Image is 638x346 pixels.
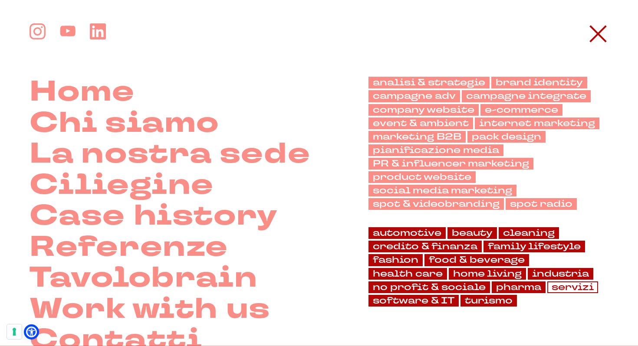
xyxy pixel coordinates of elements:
[499,227,559,239] a: cleaning
[491,77,587,88] a: brand identity
[528,268,593,280] a: industria
[492,281,546,293] a: pharma
[7,324,22,339] button: Le tue preferenze relative al consenso per le tecnologie di tracciamento
[368,131,466,143] a: marketing B2B
[424,254,529,266] a: food & beverage
[480,104,562,116] a: e-commerce
[368,158,533,170] a: PR & influencer marketing
[368,254,423,266] a: fashion
[368,268,447,280] a: health care
[30,263,257,294] a: Tavolobrain
[368,185,516,196] a: social media marketing
[447,227,497,239] a: beauty
[547,281,598,293] a: servizi
[368,295,459,307] a: software & IT
[368,144,503,156] a: pianificazione media
[460,295,517,307] a: turismo
[368,198,504,210] a: spot & videobranding
[449,268,526,280] a: home living
[30,170,214,201] a: Ciliegine
[30,232,228,263] a: Referenze
[30,77,135,108] a: Home
[506,198,577,210] a: spot radio
[30,294,270,325] a: Work with us
[467,131,546,143] a: pack design
[26,326,37,337] a: Open Accessibility Menu
[30,108,219,139] a: Chi siamo
[368,104,479,116] a: company website
[483,241,585,252] a: family lifestyle
[30,201,278,232] a: Case history
[368,281,490,293] a: no profit & sociale
[368,227,446,239] a: automotive
[368,90,460,102] a: campagne adv
[368,241,482,252] a: credito & finanza
[368,171,476,183] a: product website
[368,77,490,88] a: analisi & strategie
[30,139,310,170] a: La nostra sede
[368,118,473,129] a: event & ambient
[475,118,599,129] a: internet marketing
[462,90,591,102] a: campagne integrate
